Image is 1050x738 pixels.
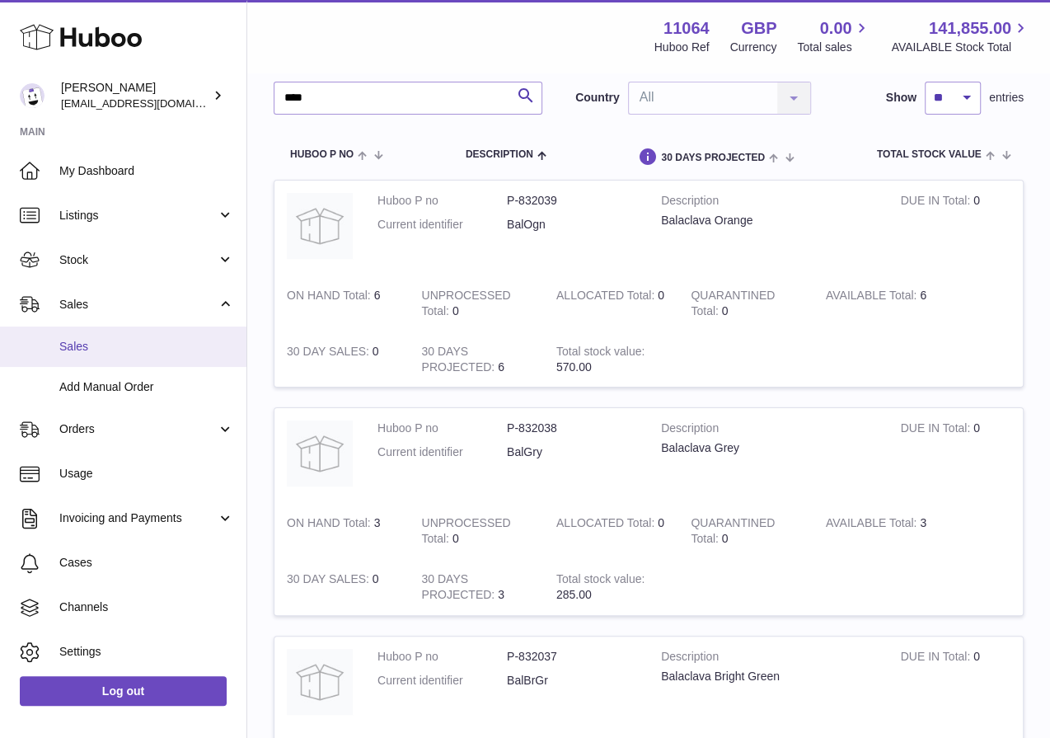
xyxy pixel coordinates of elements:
[377,673,507,689] dt: Current identifier
[421,289,510,322] strong: UNPROCESSED Total
[507,217,636,233] dd: BalOgn
[661,440,876,456] div: Balaclava Grey
[59,599,234,615] span: Channels
[59,252,217,268] span: Stock
[661,193,876,213] strong: Description
[544,275,678,331] td: 0
[409,331,543,388] td: 6
[901,194,973,211] strong: DUE IN Total
[59,510,217,526] span: Invoicing and Payments
[59,466,234,482] span: Usage
[274,331,409,388] td: 0
[377,421,507,436] dt: Huboo P no
[797,40,870,55] span: Total sales
[287,289,374,306] strong: ON HAND Total
[661,421,876,440] strong: Description
[507,193,636,209] dd: P-832039
[409,503,543,559] td: 0
[377,444,507,460] dt: Current identifier
[722,304,729,317] span: 0
[826,516,920,534] strong: AVAILABLE Total
[722,532,729,545] span: 0
[290,149,354,160] span: Huboo P no
[507,649,636,665] dd: P-832037
[556,289,658,306] strong: ALLOCATED Total
[61,80,209,111] div: [PERSON_NAME]
[507,444,636,460] dd: BalGry
[274,559,409,615] td: 0
[730,40,777,55] div: Currency
[556,572,645,590] strong: Total stock value
[661,213,876,228] div: Balaclava Orange
[556,345,645,362] strong: Total stock value
[274,275,409,331] td: 6
[20,83,45,108] img: imichellrs@gmail.com
[797,17,870,55] a: 0.00 Total sales
[989,90,1024,106] span: entries
[287,345,373,362] strong: 30 DAY SALES
[886,90,916,106] label: Show
[59,297,217,313] span: Sales
[421,345,498,378] strong: 30 DAYS PROJECTED
[556,516,658,534] strong: ALLOCATED Total
[661,649,876,669] strong: Description
[61,96,242,110] span: [EMAIL_ADDRESS][DOMAIN_NAME]
[287,421,353,487] img: product image
[287,516,374,534] strong: ON HAND Total
[901,650,973,667] strong: DUE IN Total
[877,149,982,160] span: Total stock value
[287,572,373,590] strong: 30 DAY SALES
[287,649,353,715] img: product image
[826,289,920,306] strong: AVAILABLE Total
[888,181,1023,275] td: 0
[654,40,710,55] div: Huboo Ref
[820,17,852,40] span: 0.00
[663,17,710,40] strong: 11064
[59,339,234,355] span: Sales
[421,516,510,549] strong: UNPROCESSED Total
[287,193,353,259] img: product image
[59,555,234,571] span: Cases
[891,17,1030,55] a: 141,855.00 AVAILABLE Stock Total
[891,40,1030,55] span: AVAILABLE Stock Total
[466,149,533,160] span: Description
[59,163,234,179] span: My Dashboard
[575,90,620,106] label: Country
[691,516,775,549] strong: QUARANTINED Total
[377,193,507,209] dt: Huboo P no
[888,637,1023,731] td: 0
[813,275,948,331] td: 6
[813,503,948,559] td: 3
[274,503,409,559] td: 3
[888,408,1023,503] td: 0
[377,217,507,233] dt: Current identifier
[556,588,592,601] span: 285.00
[691,289,775,322] strong: QUARANTINED Total
[544,503,678,559] td: 0
[741,17,776,40] strong: GBP
[661,153,765,163] span: 30 DAYS PROJECTED
[59,379,234,395] span: Add Manual Order
[507,673,636,689] dd: BalBrGr
[507,421,636,436] dd: P-832038
[929,17,1011,40] span: 141,855.00
[377,649,507,665] dt: Huboo P no
[20,676,227,706] a: Log out
[409,559,543,615] td: 3
[59,421,217,437] span: Orders
[59,644,234,660] span: Settings
[59,208,217,223] span: Listings
[409,275,543,331] td: 0
[661,669,876,684] div: Balaclava Bright Green
[421,572,498,605] strong: 30 DAYS PROJECTED
[901,421,973,439] strong: DUE IN Total
[556,360,592,374] span: 570.00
